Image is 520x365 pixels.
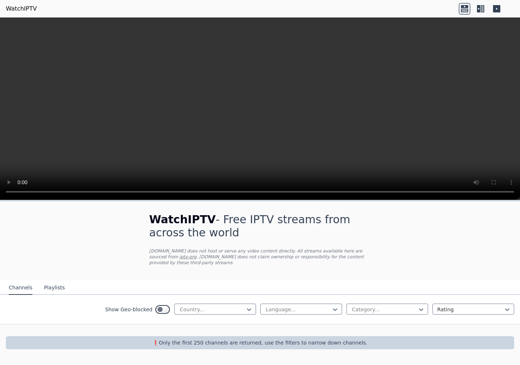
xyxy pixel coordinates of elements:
button: Playlists [44,281,65,295]
button: Channels [9,281,32,295]
span: WatchIPTV [149,213,216,226]
a: WatchIPTV [6,4,37,13]
p: ❗️Only the first 250 channels are returned, use the filters to narrow down channels. [9,339,511,346]
p: [DOMAIN_NAME] does not host or serve any video content directly. All streams available here are s... [149,248,371,266]
h1: - Free IPTV streams from across the world [149,213,371,239]
label: Show Geo-blocked [105,306,152,313]
a: iptv-org [179,254,197,259]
